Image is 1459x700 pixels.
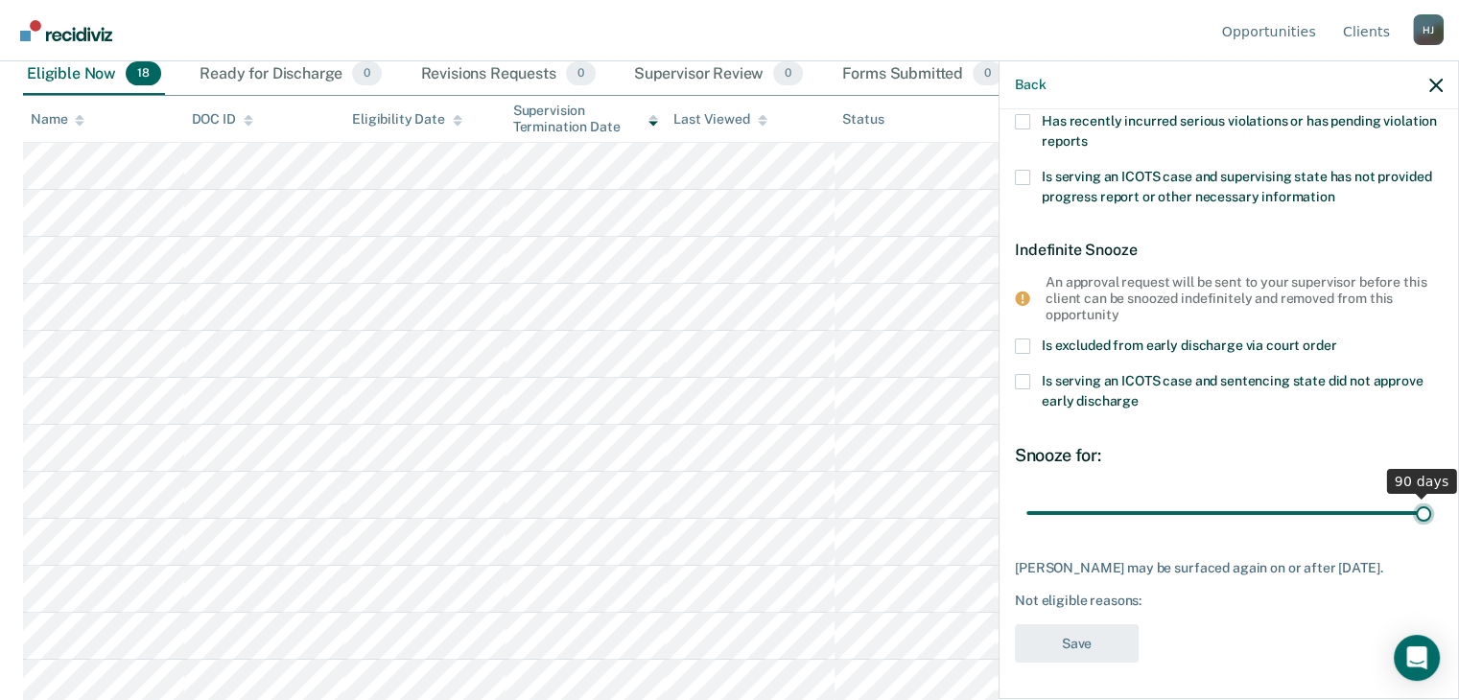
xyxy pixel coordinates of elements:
[20,20,112,41] img: Recidiviz
[973,61,1002,86] span: 0
[1042,113,1437,149] span: Has recently incurred serious violations or has pending violation reports
[192,111,253,128] div: DOC ID
[1015,624,1139,664] button: Save
[23,54,165,96] div: Eligible Now
[1387,469,1457,494] div: 90 days
[31,111,84,128] div: Name
[773,61,803,86] span: 0
[1046,274,1427,322] div: An approval request will be sent to your supervisor before this client can be snoozed indefinitel...
[1015,560,1443,576] div: [PERSON_NAME] may be surfaced again on or after [DATE].
[1015,77,1046,93] button: Back
[1042,373,1423,408] span: Is serving an ICOTS case and sentencing state did not approve early discharge
[196,54,386,96] div: Ready for Discharge
[416,54,599,96] div: Revisions Requests
[566,61,596,86] span: 0
[1413,14,1444,45] div: H J
[1015,445,1443,466] div: Snooze for:
[673,111,766,128] div: Last Viewed
[1042,169,1431,204] span: Is serving an ICOTS case and supervising state has not provided progress report or other necessar...
[630,54,808,96] div: Supervisor Review
[1413,14,1444,45] button: Profile dropdown button
[837,54,1006,96] div: Forms Submitted
[513,103,659,135] div: Supervision Termination Date
[1015,225,1443,274] div: Indefinite Snooze
[842,111,883,128] div: Status
[352,111,462,128] div: Eligibility Date
[1015,593,1443,609] div: Not eligible reasons:
[1394,635,1440,681] div: Open Intercom Messenger
[126,61,161,86] span: 18
[352,61,382,86] span: 0
[1042,338,1336,353] span: Is excluded from early discharge via court order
